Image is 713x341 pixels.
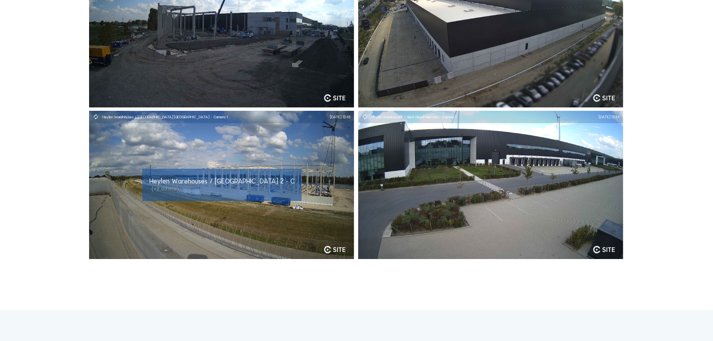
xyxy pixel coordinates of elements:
[89,111,354,259] a: Heylen Warehouses / [GEOGRAPHIC_DATA] [GEOGRAPHIC_DATA]Camera 1[DATE] 13:45Imagelogo
[149,177,328,185] span: Heylen Warehouses / [GEOGRAPHIC_DATA] 2 - Camera 3, ...
[214,115,228,119] div: Camera 1
[152,185,179,192] span: (+2 others)
[149,178,295,192] div: Heylen Warehouses / [GEOGRAPHIC_DATA] 2 - Camera 3, ...(+2 others)
[324,94,345,101] img: logo
[593,94,615,101] img: logo
[330,115,350,119] div: [DATE] 13:45
[593,246,615,253] img: logo
[358,111,623,259] img: Image
[599,115,619,119] div: [DATE] 13:44
[324,246,345,253] img: logo
[442,115,456,119] div: Camera 1
[372,115,443,119] div: Heylen Warehouses / Gent Gevel Hebrimo
[358,111,623,259] a: Heylen Warehouses / Gent Gevel HebrimoCamera 1[DATE] 13:44Imagelogo
[103,115,214,119] div: Heylen Warehouses / [GEOGRAPHIC_DATA] [GEOGRAPHIC_DATA]
[89,111,354,259] img: Image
